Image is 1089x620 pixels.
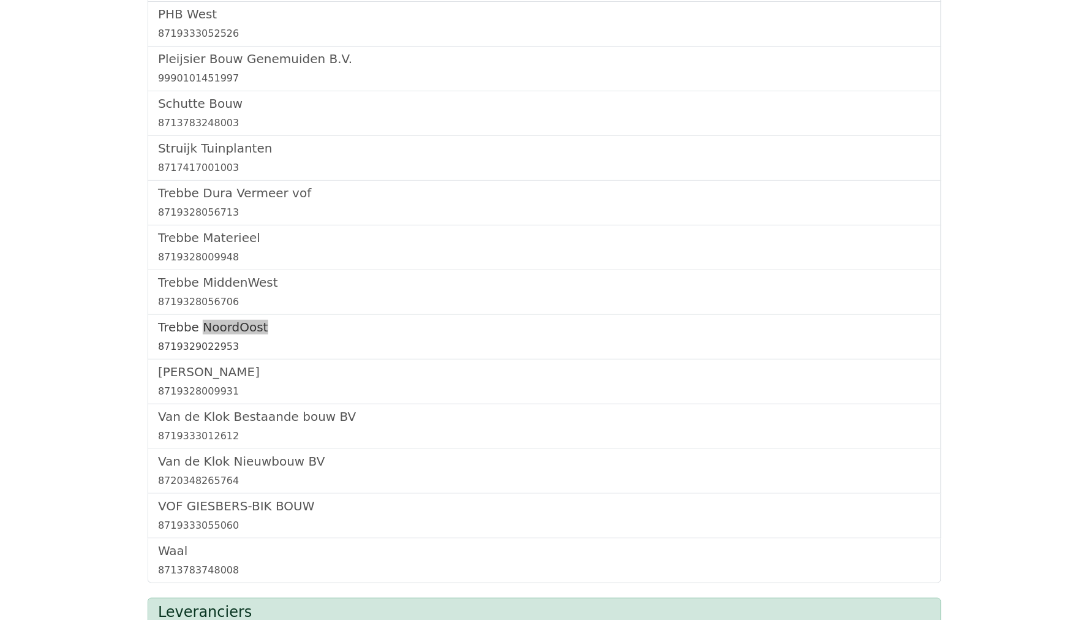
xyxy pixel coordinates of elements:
a: Pleijsier Bouw Genemuiden B.V.9990101451997 [158,51,931,86]
h5: Trebbe MiddenWest [158,275,931,290]
h5: Trebbe Materieel [158,230,931,245]
div: 8713783748008 [158,563,931,578]
h5: Trebbe Dura Vermeer vof [158,186,931,200]
a: Van de Klok Bestaande bouw BV8719333012612 [158,409,931,444]
div: 8719328056713 [158,205,931,220]
h5: Van de Klok Bestaande bouw BV [158,409,931,424]
a: Schutte Bouw8713783248003 [158,96,931,130]
a: Trebbe Materieel8719328009948 [158,230,931,265]
a: Waal8713783748008 [158,543,931,578]
div: 8713783248003 [158,116,931,130]
a: [PERSON_NAME]8719328009931 [158,365,931,399]
div: 8719333055060 [158,518,931,533]
h5: [PERSON_NAME] [158,365,931,379]
a: PHB West8719333052526 [158,7,931,41]
a: Struijk Tuinplanten8717417001003 [158,141,931,175]
div: 8720348265764 [158,474,931,488]
div: 8717417001003 [158,161,931,175]
h5: Van de Klok Nieuwbouw BV [158,454,931,469]
div: 8719329022953 [158,339,931,354]
div: 8719333052526 [158,26,931,41]
h5: Waal [158,543,931,558]
div: 8719328009931 [158,384,931,399]
a: Trebbe Dura Vermeer vof8719328056713 [158,186,931,220]
h5: Schutte Bouw [158,96,931,111]
h5: VOF GIESBERS-BIK BOUW [158,499,931,513]
a: Van de Klok Nieuwbouw BV8720348265764 [158,454,931,488]
h5: PHB West [158,7,931,21]
div: 8719333012612 [158,429,931,444]
div: 8719328009948 [158,250,931,265]
a: Trebbe NoordOost8719329022953 [158,320,931,354]
h5: Pleijsier Bouw Genemuiden B.V. [158,51,931,66]
h5: Struijk Tuinplanten [158,141,931,156]
div: 9990101451997 [158,71,931,86]
a: VOF GIESBERS-BIK BOUW8719333055060 [158,499,931,533]
div: 8719328056706 [158,295,931,309]
h5: Trebbe NoordOost [158,320,931,335]
a: Trebbe MiddenWest8719328056706 [158,275,931,309]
